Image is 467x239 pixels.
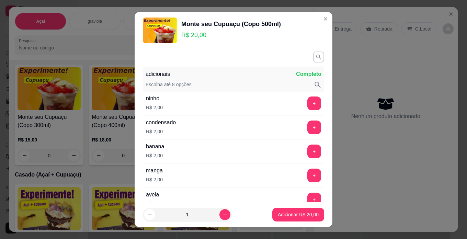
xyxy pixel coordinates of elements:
[146,104,163,111] p: R$ 2,00
[219,209,230,220] button: increase-product-quantity
[307,96,321,110] button: add
[143,18,177,43] img: product-image
[296,70,321,78] p: Completo
[146,176,163,183] p: R$ 2,00
[146,118,176,127] div: condensado
[320,13,331,24] button: Close
[146,152,164,159] p: R$ 2,00
[146,94,163,103] div: ninho
[146,81,192,89] p: Escolha até 8 opções
[146,70,170,78] p: adicionais
[146,143,164,151] div: banana
[146,200,163,207] p: R$ 2,00
[307,145,321,158] button: add
[307,169,321,182] button: add
[146,191,163,199] div: aveia
[272,208,324,221] button: Adicionar R$ 20,00
[146,167,163,175] div: manga
[181,30,281,40] p: R$ 20,00
[181,19,281,29] div: Monte seu Cupuaçu (Copo 500ml)
[144,209,155,220] button: decrease-product-quantity
[307,193,321,206] button: add
[278,211,319,218] p: Adicionar R$ 20,00
[146,128,176,135] p: R$ 2,00
[307,121,321,134] button: add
